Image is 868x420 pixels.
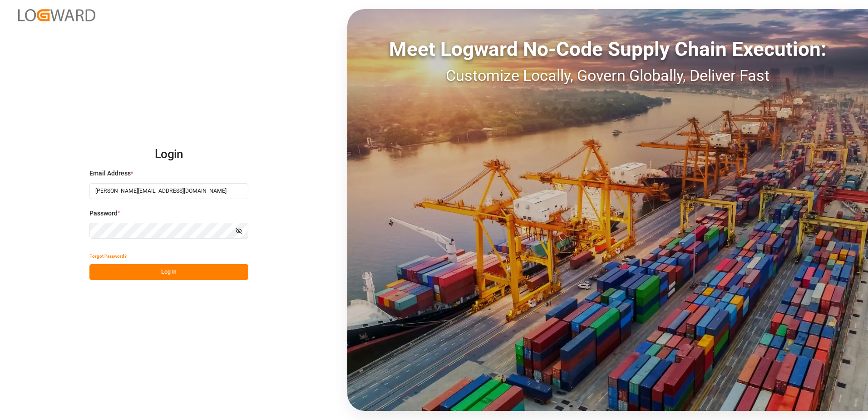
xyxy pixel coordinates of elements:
[347,34,868,64] div: Meet Logward No-Code Supply Chain Execution:
[89,264,248,280] button: Log In
[89,140,248,169] h2: Login
[18,9,95,21] img: Logward_new_orange.png
[89,248,127,264] button: Forgot Password?
[89,169,131,178] span: Email Address
[89,183,248,199] input: Enter your email
[89,209,118,218] span: Password
[347,64,868,87] div: Customize Locally, Govern Globally, Deliver Fast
